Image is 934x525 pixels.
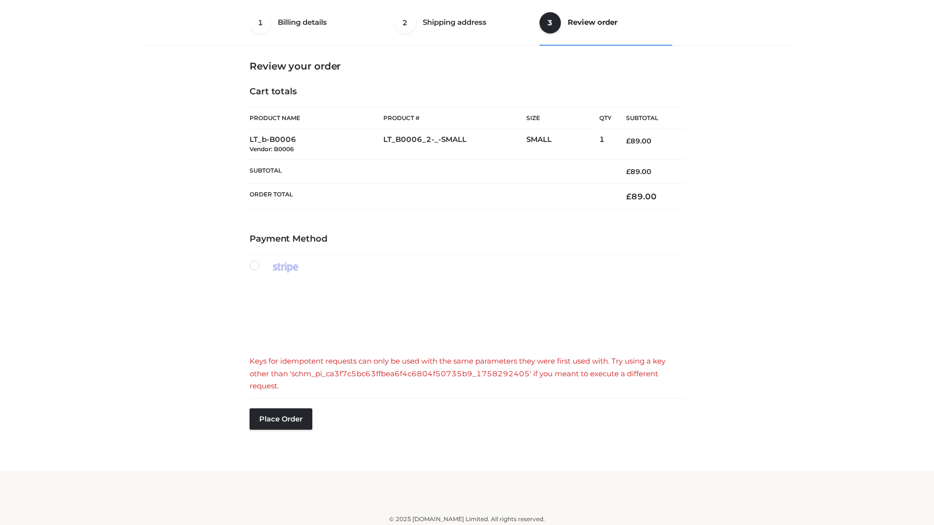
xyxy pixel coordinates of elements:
[383,129,526,160] td: LT_B0006_2-_-SMALL
[599,129,611,160] td: 1
[626,192,631,201] span: £
[250,87,684,97] h4: Cart totals
[250,129,383,160] td: LT_b-B0006
[144,514,790,524] div: © 2025 [DOMAIN_NAME] Limited. All rights reserved.
[250,60,684,72] h3: Review your order
[250,234,684,245] h4: Payment Method
[250,107,383,129] th: Product Name
[526,107,594,129] th: Size
[250,184,611,210] th: Order Total
[626,167,651,176] bdi: 89.00
[599,107,611,129] th: Qty
[248,283,683,345] iframe: Secure payment input frame
[250,355,684,392] div: Keys for idempotent requests can only be used with the same parameters they were first used with....
[626,137,630,145] span: £
[383,107,526,129] th: Product #
[250,145,294,153] small: Vendor: B0006
[526,129,599,160] td: SMALL
[626,192,657,201] bdi: 89.00
[626,137,651,145] bdi: 89.00
[626,167,630,176] span: £
[250,159,611,183] th: Subtotal
[611,107,684,129] th: Subtotal
[250,408,312,430] button: Place order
